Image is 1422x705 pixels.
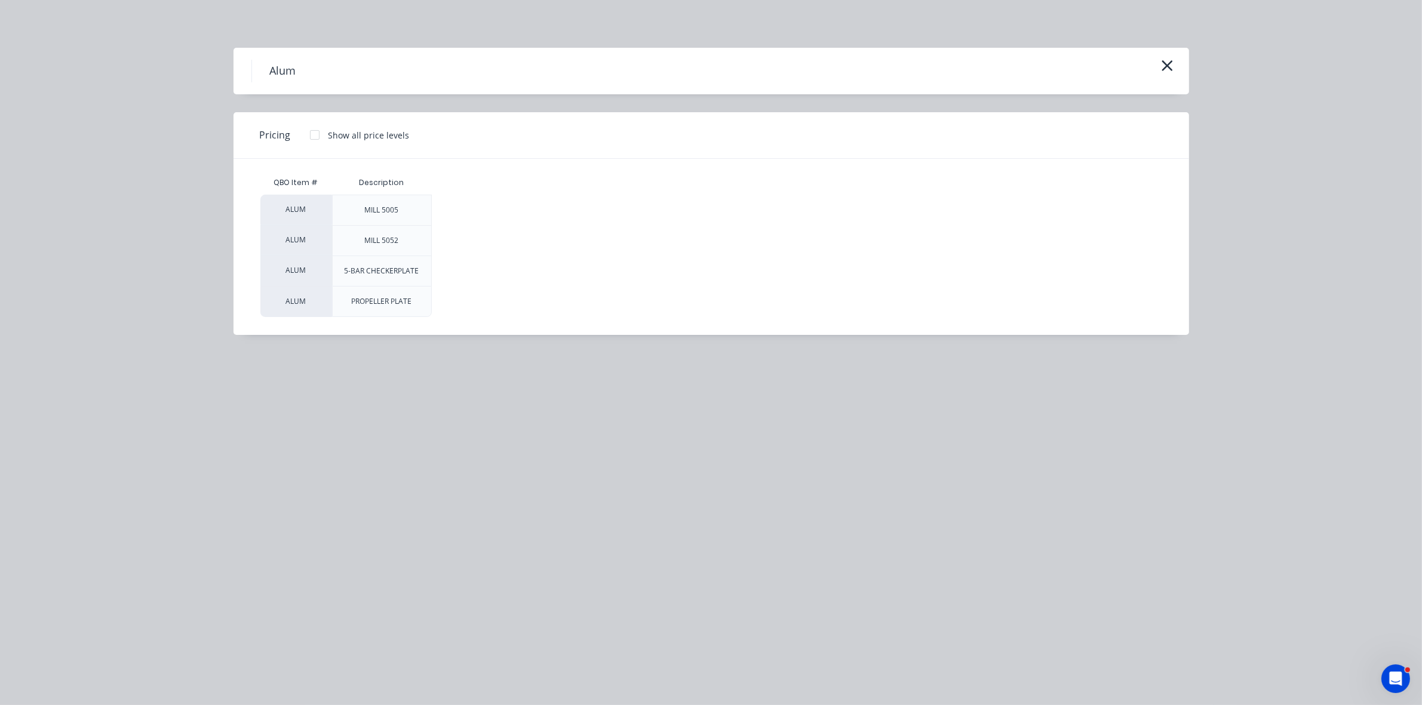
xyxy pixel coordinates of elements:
[328,129,410,141] div: Show all price levels
[260,128,291,142] span: Pricing
[260,286,332,317] div: ALUM
[350,168,414,198] div: Description
[1381,664,1410,693] iframe: Intercom live chat
[251,60,314,82] h4: Alum
[365,205,399,215] div: MILL 5005
[352,296,412,307] div: PROPELLER PLATE
[260,171,332,195] div: QBO Item #
[260,255,332,286] div: ALUM
[365,235,399,246] div: MILL 5052
[260,225,332,255] div: ALUM
[260,195,332,225] div: ALUM
[345,266,419,276] div: 5-BAR CHECKERPLATE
